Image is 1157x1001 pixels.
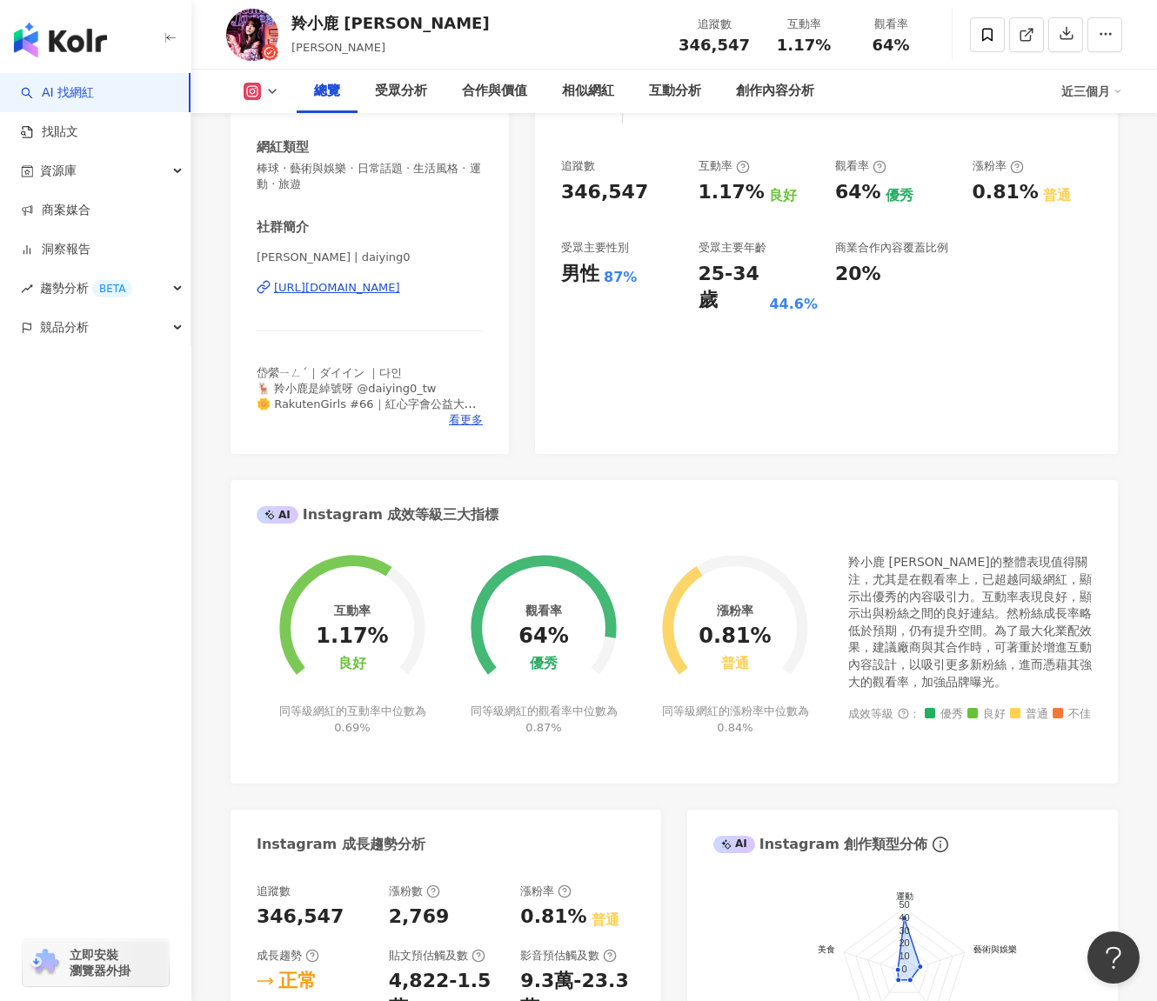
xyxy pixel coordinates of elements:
div: 追蹤數 [679,16,750,33]
div: 漲粉率 [717,604,753,617]
span: 64% [872,37,909,54]
span: info-circle [930,834,951,855]
div: 普通 [721,656,749,672]
div: 優秀 [886,186,913,205]
div: 優秀 [530,656,558,672]
div: 觀看率 [525,604,562,617]
div: 互動率 [334,604,371,617]
div: 漲粉率 [520,884,572,899]
div: 64% [835,179,881,206]
div: 互動率 [699,158,750,174]
text: 40 [899,912,909,923]
a: chrome extension立即安裝 瀏覽器外掛 [23,939,169,986]
span: 1.17% [777,37,831,54]
div: 追蹤數 [257,884,291,899]
iframe: Help Scout Beacon - Open [1087,931,1140,984]
div: 良好 [338,656,366,672]
span: 346,547 [679,36,750,54]
img: chrome extension [28,949,62,977]
div: 同等級網紅的觀看率中位數為 [468,704,620,735]
span: 競品分析 [40,308,89,347]
div: 25-34 歲 [699,261,766,315]
div: 網紅類型 [257,138,309,157]
div: 同等級網紅的互動率中位數為 [277,704,429,735]
text: 0 [901,963,906,973]
div: 合作與價值 [462,81,527,102]
div: 影音預估觸及數 [520,948,617,964]
div: 346,547 [257,904,344,931]
div: 男性 [561,261,599,288]
div: 0.81% [520,904,586,931]
span: rise [21,283,33,295]
div: 346,547 [561,179,648,206]
span: 0.87% [525,721,561,734]
div: 良好 [769,186,797,205]
div: Instagram 創作類型分佈 [713,835,927,854]
div: 1.17% [699,179,765,206]
div: 2,769 [389,904,450,931]
div: 總覽 [314,81,340,102]
text: 50 [899,899,909,910]
div: 64% [518,624,568,649]
div: 相似網紅 [562,81,614,102]
div: 羚小鹿 [PERSON_NAME]的整體表現值得關注，尤其是在觀看率上，已超越同級網紅，顯示出優秀的內容吸引力。互動率表現良好，顯示出與粉絲之間的良好連結。然粉絲成長率略低於預期，仍有提升空間。... [848,554,1092,691]
div: 貼文預估觸及數 [389,948,485,964]
a: searchAI 找網紅 [21,84,94,102]
div: 1.17% [316,624,388,649]
a: 商案媒合 [21,202,90,219]
div: AI [713,836,755,853]
div: 20% [835,261,881,288]
span: 普通 [1010,708,1048,721]
div: 受眾主要性別 [561,240,629,256]
div: BETA [92,280,132,297]
div: [URL][DOMAIN_NAME] [274,280,400,296]
div: 觀看率 [835,158,886,174]
span: 不佳 [1053,708,1091,721]
div: 成長趨勢 [257,948,319,964]
div: 漲粉數 [389,884,440,899]
div: 互動分析 [649,81,701,102]
div: 受眾主要年齡 [699,240,766,256]
div: 近三個月 [1061,77,1122,105]
span: 優秀 [925,708,963,721]
span: 0.69% [334,721,370,734]
div: 羚小鹿 [PERSON_NAME] [291,12,490,34]
div: 觀看率 [858,16,924,33]
div: 互動率 [771,16,837,33]
div: 0.81% [973,179,1039,206]
text: 30 [899,924,909,935]
span: 良好 [967,708,1006,721]
span: 趨勢分析 [40,269,132,308]
span: 資源庫 [40,151,77,190]
span: 看更多 [449,412,483,428]
div: 0.81% [699,624,771,649]
a: [URL][DOMAIN_NAME] [257,280,483,296]
text: 運動 [896,891,913,901]
div: AI [257,506,298,524]
div: Instagram 成長趨勢分析 [257,835,425,854]
div: 漲粉率 [973,158,1024,174]
img: KOL Avatar [226,9,278,61]
div: 同等級網紅的漲粉率中位數為 [659,704,812,735]
div: 追蹤數 [561,158,595,174]
text: 美食 [818,944,835,954]
span: 立即安裝 瀏覽器外掛 [70,947,130,978]
span: 0.84% [717,721,752,734]
div: 44.6% [769,295,818,314]
a: 洞察報告 [21,241,90,258]
div: 87% [604,268,637,287]
div: 普通 [592,911,619,930]
div: 社群簡介 [257,218,309,237]
span: 岱縈ㄧㄥˊ｜ダイイン ｜다인 🦌 羚小鹿是綽號呀 @daiying0_tw 🌼 RakutenGirls #66｜紅心字會公益大使 💌 合作Mail or 官方Line ID: @daiying... [257,366,477,443]
div: 成效等級 ： [848,708,1092,721]
span: 棒球 · 藝術與娛樂 · 日常話題 · 生活風格 · 運動 · 旅遊 [257,161,483,192]
img: logo [14,23,107,57]
text: 20 [899,938,909,948]
span: [PERSON_NAME] [291,41,385,54]
text: 藝術與娛樂 [973,944,1017,954]
div: 創作內容分析 [736,81,814,102]
div: Instagram 成效等級三大指標 [257,505,498,524]
div: 受眾分析 [375,81,427,102]
span: [PERSON_NAME] | daiying0 [257,250,483,265]
text: 10 [899,951,909,961]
